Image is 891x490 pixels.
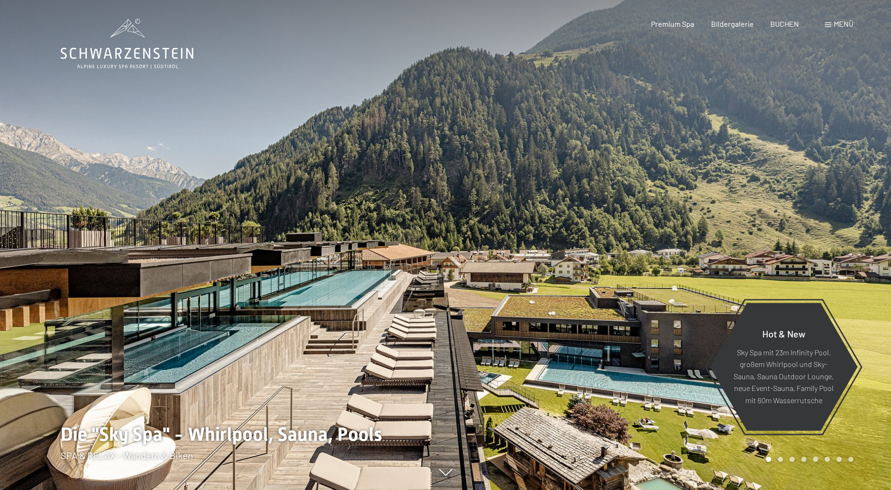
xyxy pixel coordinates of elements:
div: Carousel Pagination [763,457,853,462]
a: Bildergalerie [711,19,754,28]
span: Hot & New [762,328,806,339]
a: Premium Spa [651,19,694,28]
p: Sky Spa mit 23m Infinity Pool, großem Whirlpool und Sky-Sauna, Sauna Outdoor Lounge, neue Event-S... [733,346,835,406]
div: Carousel Page 5 [813,457,818,462]
div: Carousel Page 8 [848,457,853,462]
a: Hot & New Sky Spa mit 23m Infinity Pool, großem Whirlpool und Sky-Sauna, Sauna Outdoor Lounge, ne... [709,302,858,431]
div: Carousel Page 3 [790,457,795,462]
div: Carousel Page 2 [778,457,783,462]
div: Carousel Page 6 [825,457,830,462]
a: BUCHEN [770,19,799,28]
span: Menü [834,19,853,28]
div: Carousel Page 7 [837,457,842,462]
div: Carousel Page 4 [801,457,806,462]
div: Carousel Page 1 (Current Slide) [766,457,771,462]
